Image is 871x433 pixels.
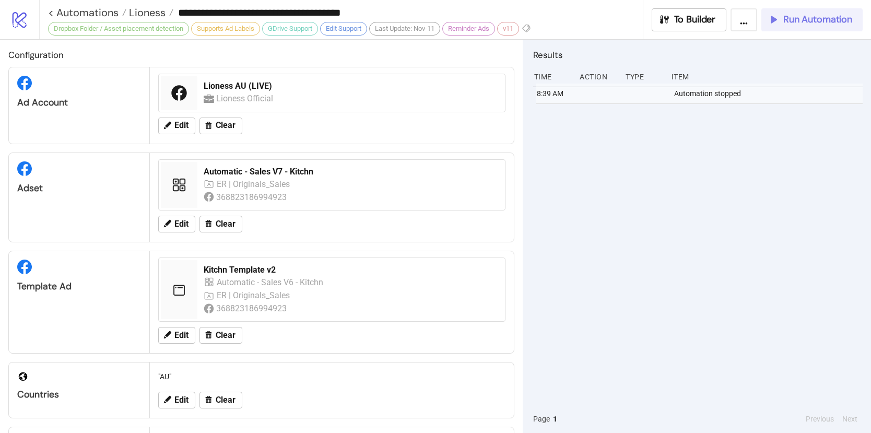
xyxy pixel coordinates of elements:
div: Lioness Official [216,92,275,105]
span: Clear [216,331,236,340]
button: 1 [550,413,560,425]
span: Edit [174,331,189,340]
div: Item [670,67,863,87]
button: Next [839,413,861,425]
div: ER | Originals_Sales [217,178,292,191]
span: Edit [174,121,189,130]
div: Kitchn Template v2 [204,264,490,276]
div: "AU" [154,367,510,387]
div: Lioness AU (LIVE) [204,80,499,92]
span: Edit [174,395,189,405]
div: GDrive Support [262,22,318,36]
span: Page [533,413,550,425]
h2: Configuration [8,48,514,62]
div: 368823186994923 [216,191,289,204]
div: Countries [17,389,141,401]
h2: Results [533,48,863,62]
div: Dropbox Folder / Asset placement detection [48,22,189,36]
div: Edit Support [320,22,367,36]
div: Template Ad [17,280,141,292]
div: v11 [497,22,519,36]
div: 368823186994923 [216,302,289,315]
div: Ad Account [17,97,141,109]
div: Type [625,67,663,87]
div: 8:39 AM [536,84,574,103]
div: Time [533,67,572,87]
a: < Automations [48,7,126,18]
button: Previous [803,413,837,425]
span: Clear [216,121,236,130]
button: Edit [158,327,195,344]
button: To Builder [652,8,727,31]
a: Lioness [126,7,173,18]
span: Lioness [126,6,166,19]
button: Clear [199,392,242,408]
button: Edit [158,392,195,408]
button: Clear [199,118,242,134]
div: Automatic - Sales V7 - Kitchn [204,166,499,178]
span: Run Automation [783,14,852,26]
div: Automatic - Sales V6 - Kitchn [217,276,325,289]
button: Run Automation [761,8,863,31]
span: Edit [174,219,189,229]
div: Automation stopped [673,84,865,103]
div: Supports Ad Labels [191,22,260,36]
div: ER | Originals_Sales [217,289,292,302]
div: Last Update: Nov-11 [369,22,440,36]
span: Clear [216,219,236,229]
span: Clear [216,395,236,405]
button: Edit [158,216,195,232]
button: Edit [158,118,195,134]
div: Reminder Ads [442,22,495,36]
button: Clear [199,216,242,232]
button: ... [731,8,757,31]
button: Clear [199,327,242,344]
div: Action [579,67,617,87]
div: Adset [17,182,141,194]
span: To Builder [674,14,716,26]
